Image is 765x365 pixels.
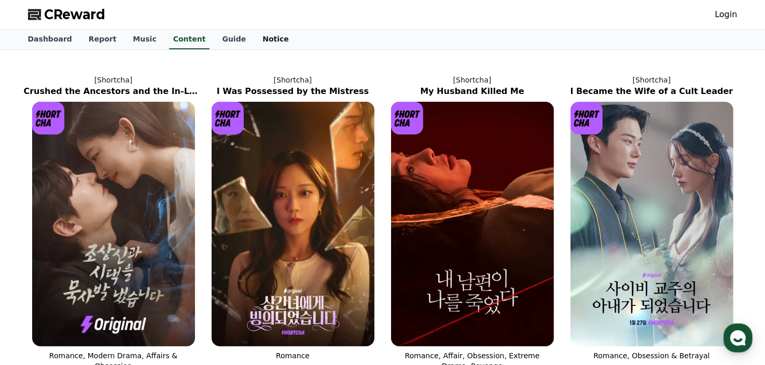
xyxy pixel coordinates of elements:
[212,102,244,134] img: [object Object] Logo
[32,102,195,346] img: Crushed the Ancestors and the In-Laws
[571,102,733,346] img: I Became the Wife of a Cult Leader
[124,30,164,49] a: Music
[203,75,383,85] p: [Shortcha]
[24,85,203,98] h2: Crushed the Ancestors and the In-Laws
[68,279,134,305] a: Messages
[214,30,254,49] a: Guide
[3,279,68,305] a: Home
[24,75,203,85] p: [Shortcha]
[383,85,562,98] h2: My Husband Killed Me
[383,75,562,85] p: [Shortcha]
[20,30,80,49] a: Dashboard
[276,352,310,360] span: Romance
[562,85,742,98] h2: I Became the Wife of a Cult Leader
[45,6,106,23] span: CReward
[391,102,424,134] img: [object Object] Logo
[169,30,210,49] a: Content
[212,102,374,346] img: I Was Possessed by the Mistress
[254,30,297,49] a: Notice
[134,279,199,305] a: Settings
[715,8,737,21] a: Login
[391,102,554,346] img: My Husband Killed Me
[154,294,179,303] span: Settings
[571,102,603,134] img: [object Object] Logo
[32,102,65,134] img: [object Object] Logo
[28,6,106,23] a: CReward
[203,85,383,98] h2: I Was Possessed by the Mistress
[562,75,742,85] p: [Shortcha]
[80,30,125,49] a: Report
[593,352,710,360] span: Romance, Obsession & Betrayal
[26,294,45,303] span: Home
[86,295,117,303] span: Messages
